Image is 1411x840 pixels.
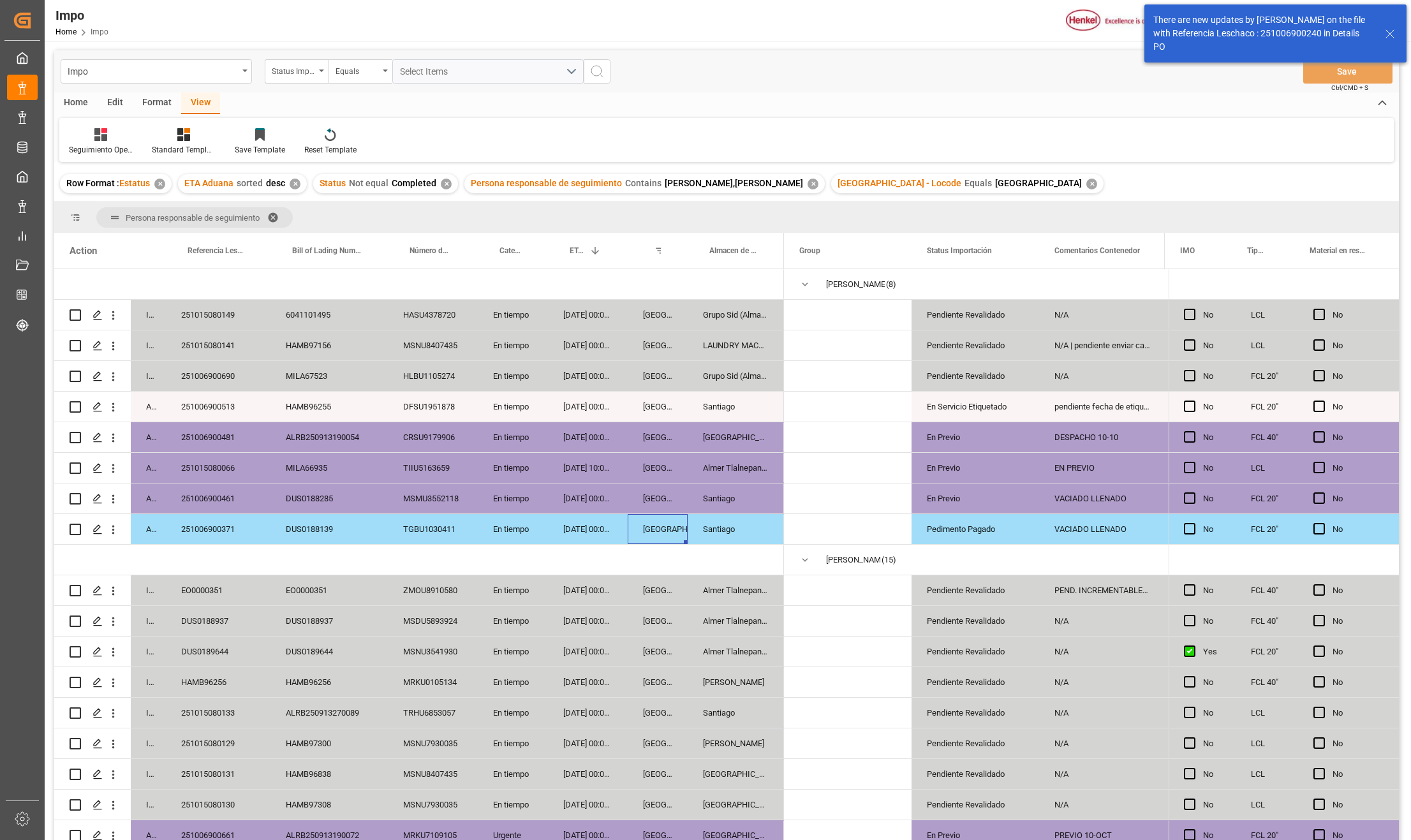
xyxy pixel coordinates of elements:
[388,483,478,513] div: MSMU3552118
[548,422,628,452] div: [DATE] 00:00:00
[304,144,357,156] div: Reset Template
[927,484,1024,513] div: En Previo
[1203,392,1220,422] div: No
[270,300,388,330] div: 6041101495
[471,178,622,188] span: Persona responsable de seguimiento
[1333,331,1384,360] div: No
[1169,453,1399,483] div: Press SPACE to select this row.
[709,246,757,255] span: Almacen de entrega
[131,330,166,360] div: In progress
[1333,515,1384,544] div: No
[166,392,270,422] div: 251006900513
[388,790,478,820] div: MSNU7930035
[1333,453,1384,483] div: No
[548,361,628,391] div: [DATE] 00:00:00
[98,92,133,114] div: Edit
[628,300,688,330] div: [GEOGRAPHIC_DATA]
[270,514,388,544] div: DUS0188139
[628,606,688,636] div: [GEOGRAPHIC_DATA]
[61,59,252,84] button: open menu
[1236,637,1298,667] div: FCL 20"
[272,63,315,77] div: Status Importación
[478,575,548,605] div: En tiempo
[688,759,784,789] div: [GEOGRAPHIC_DATA]
[388,637,478,667] div: MSNU3541930
[388,514,478,544] div: TGBU1030411
[927,515,1024,544] div: Pedimento Pagado
[570,246,584,255] span: ETA Aduana
[478,453,548,483] div: En tiempo
[688,698,784,728] div: Santiago
[1236,300,1298,330] div: LCL
[131,667,166,697] div: In progress
[68,63,238,78] div: Impo
[166,575,270,605] div: EO0000351
[1169,422,1399,453] div: Press SPACE to select this row.
[826,270,885,299] div: [PERSON_NAME]
[131,606,166,636] div: In progress
[270,790,388,820] div: HAMB97308
[628,514,688,544] div: [GEOGRAPHIC_DATA]
[1310,246,1368,255] span: Material en resguardo Y/N
[548,330,628,360] div: [DATE] 00:00:00
[628,790,688,820] div: [GEOGRAPHIC_DATA]
[478,514,548,544] div: En tiempo
[70,245,97,256] div: Action
[548,698,628,728] div: [DATE] 00:00:00
[628,637,688,667] div: [GEOGRAPHIC_DATA]
[927,362,1024,391] div: Pendiente Revalidado
[131,361,166,391] div: In progress
[1039,483,1167,513] div: VACIADO LLENADO
[1039,728,1167,758] div: N/A
[54,392,784,422] div: Press SPACE to select this row.
[54,514,784,545] div: Press SPACE to select this row.
[54,698,784,728] div: Press SPACE to select this row.
[154,179,165,189] div: ✕
[1203,362,1220,391] div: No
[54,92,98,114] div: Home
[548,637,628,667] div: [DATE] 00:00:00
[665,178,803,188] span: [PERSON_NAME],[PERSON_NAME]
[392,59,584,84] button: open menu
[270,392,388,422] div: HAMB96255
[54,759,784,790] div: Press SPACE to select this row.
[1167,422,1250,452] div: [DATE] 00:00:00
[1153,13,1373,54] div: There are new updates by [PERSON_NAME] on the file with Referencia Leschaco : 251006900240 in Det...
[628,667,688,697] div: [GEOGRAPHIC_DATA]
[265,59,329,84] button: open menu
[237,178,263,188] span: sorted
[1169,361,1399,392] div: Press SPACE to select this row.
[131,300,166,330] div: In progress
[1169,483,1399,514] div: Press SPACE to select this row.
[688,728,784,758] div: [PERSON_NAME]
[1236,606,1298,636] div: FCL 40"
[388,330,478,360] div: MSNU8407435
[1180,246,1195,255] span: IMO
[1039,667,1167,697] div: N/A
[808,179,818,189] div: ✕
[131,392,166,422] div: Arrived
[400,66,454,77] span: Select Items
[628,575,688,605] div: [GEOGRAPHIC_DATA]
[478,300,548,330] div: En tiempo
[1203,576,1220,605] div: No
[548,514,628,544] div: [DATE] 00:00:00
[388,698,478,728] div: TRHU6853057
[69,144,133,156] div: Seguimiento Operativo
[270,606,388,636] div: DUS0188937
[1236,330,1298,360] div: LCL
[548,728,628,758] div: [DATE] 00:00:00
[1167,453,1250,483] div: [DATE] 00:00:00
[688,637,784,667] div: Almer Tlalnepantla
[1236,790,1298,820] div: LCL
[126,213,260,223] span: Persona responsable de seguimiento
[1236,422,1298,452] div: FCL 40"
[54,728,784,759] div: Press SPACE to select this row.
[548,483,628,513] div: [DATE] 00:00:00
[131,728,166,758] div: In progress
[688,330,784,360] div: LAUNDRY MACRO CEDIS TOLUCA/ ALMACEN DE MATERIA PRIMA
[131,759,166,789] div: In progress
[1039,392,1167,422] div: pendiente fecha de etiquetado
[478,392,548,422] div: En tiempo
[131,698,166,728] div: In progress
